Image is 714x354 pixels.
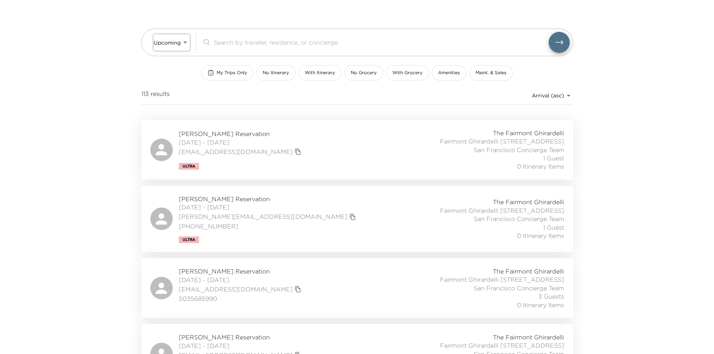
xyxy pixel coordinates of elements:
[347,212,358,222] button: copy primary member email
[392,70,422,76] span: With Grocery
[386,65,429,81] button: With Grocery
[179,148,293,156] a: [EMAIL_ADDRESS][DOMAIN_NAME]
[538,292,564,300] span: 3 Guests
[293,146,303,157] button: copy primary member email
[298,65,341,81] button: With Itinerary
[351,70,377,76] span: No Grocery
[293,284,303,294] button: copy primary member email
[179,130,303,138] span: [PERSON_NAME] Reservation
[179,276,303,284] span: [DATE] - [DATE]
[474,146,564,154] span: San Francisco Concierge Team
[179,294,303,303] span: 5035685990
[305,70,335,76] span: With Itinerary
[493,129,564,137] span: The Fairmont Ghirardelli
[432,65,466,81] button: Amenities
[493,333,564,341] span: The Fairmont Ghirardelli
[543,154,564,162] span: 1 Guest
[440,275,564,284] span: Fairmont Ghirardelli [STREET_ADDRESS]
[141,120,573,180] a: [PERSON_NAME] Reservation[DATE] - [DATE][EMAIL_ADDRESS][DOMAIN_NAME]copy primary member emailUltr...
[440,137,564,145] span: Fairmont Ghirardelli [STREET_ADDRESS]
[517,162,564,170] span: 0 Itinerary Items
[183,237,195,242] span: Ultra
[201,65,253,81] button: My Trips Only
[179,195,358,203] span: [PERSON_NAME] Reservation
[141,186,573,252] a: [PERSON_NAME] Reservation[DATE] - [DATE][PERSON_NAME][EMAIL_ADDRESS][DOMAIN_NAME]copy primary mem...
[543,223,564,232] span: 1 Guest
[179,333,303,341] span: [PERSON_NAME] Reservation
[440,341,564,350] span: Fairmont Ghirardelli [STREET_ADDRESS]
[493,267,564,275] span: The Fairmont Ghirardelli
[263,70,289,76] span: No Itinerary
[217,70,247,76] span: My Trips Only
[179,267,303,275] span: [PERSON_NAME] Reservation
[474,215,564,223] span: San Francisco Concierge Team
[141,258,573,318] a: [PERSON_NAME] Reservation[DATE] - [DATE][EMAIL_ADDRESS][DOMAIN_NAME]copy primary member email5035...
[476,70,506,76] span: Maint. & Sales
[179,212,347,221] a: [PERSON_NAME][EMAIL_ADDRESS][DOMAIN_NAME]
[469,65,513,81] button: Maint. & Sales
[179,342,303,350] span: [DATE] - [DATE]
[344,65,383,81] button: No Grocery
[179,138,303,146] span: [DATE] - [DATE]
[141,90,170,102] span: 113 results
[179,203,358,211] span: [DATE] - [DATE]
[532,92,564,99] span: Arrival (asc)
[474,284,564,292] span: San Francisco Concierge Team
[517,301,564,309] span: 0 Itinerary Items
[214,38,549,46] input: Search by traveler, residence, or concierge
[493,198,564,206] span: The Fairmont Ghirardelli
[183,164,195,169] span: Ultra
[438,70,460,76] span: Amenities
[179,285,293,293] a: [EMAIL_ADDRESS][DOMAIN_NAME]
[517,232,564,240] span: 0 Itinerary Items
[440,206,564,215] span: Fairmont Ghirardelli [STREET_ADDRESS]
[154,39,181,46] span: Upcoming
[179,222,358,230] span: [PHONE_NUMBER]
[256,65,295,81] button: No Itinerary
